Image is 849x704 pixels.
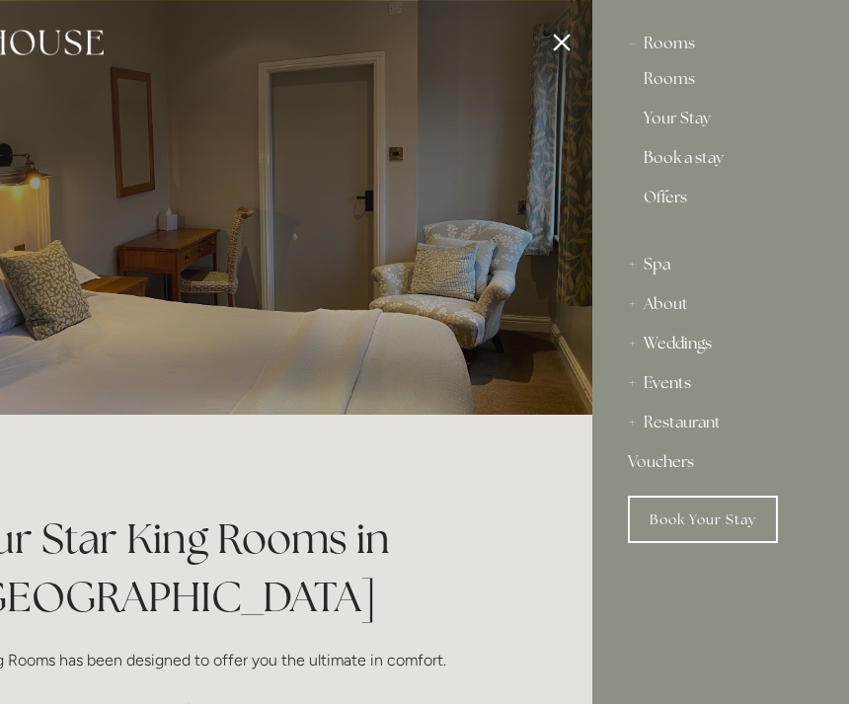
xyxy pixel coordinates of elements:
[628,442,813,482] a: Vouchers
[644,190,798,221] a: Offers
[628,324,813,363] div: Weddings
[628,245,813,284] div: Spa
[628,284,813,324] div: About
[628,363,813,403] div: Events
[644,111,798,134] a: Your Stay
[628,403,813,442] div: Restaurant
[628,24,813,63] div: Rooms
[644,71,798,95] a: Rooms
[628,496,778,543] a: Book Your Stay
[644,150,798,174] a: Book a stay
